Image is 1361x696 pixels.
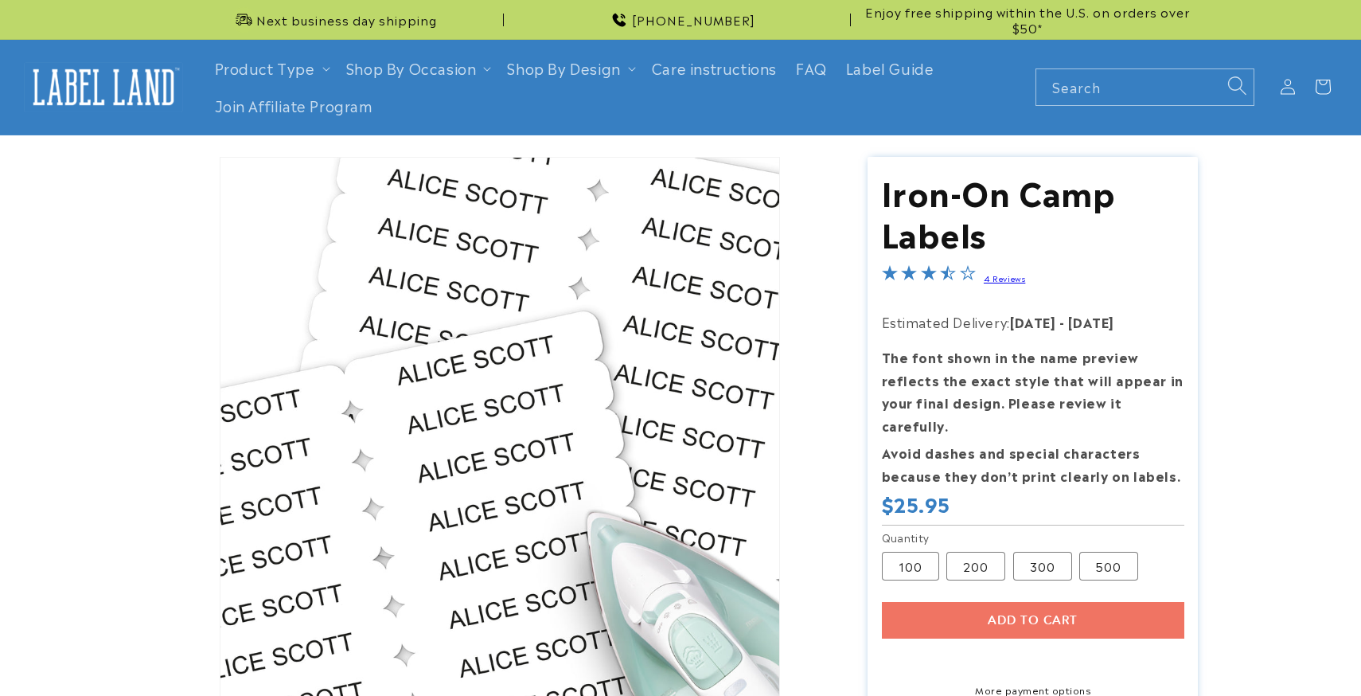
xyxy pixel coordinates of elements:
[1010,312,1056,331] strong: [DATE]
[882,491,951,516] span: $25.95
[882,530,931,545] legend: Quantity
[215,57,315,78] a: Product Type
[652,59,777,77] span: Care instructions
[205,87,383,124] a: Join Affiliate Program
[507,57,620,78] a: Shop By Design
[256,12,437,28] span: Next business day shipping
[796,59,827,77] span: FAQ
[215,96,373,115] span: Join Affiliate Program
[882,552,939,581] label: 100
[497,49,642,87] summary: Shop By Design
[205,49,337,87] summary: Product Type
[632,12,755,28] span: [PHONE_NUMBER]
[882,267,976,286] span: 3.5-star overall rating
[337,49,498,87] summary: Shop By Occasion
[642,49,786,87] a: Care instructions
[946,552,1005,581] label: 200
[24,62,183,111] img: Label Land
[836,49,944,87] a: Label Guide
[882,347,1184,435] strong: The font shown in the name preview reflects the exact style that will appear in your final design...
[1219,68,1254,104] button: Search
[18,57,189,118] a: Label Land
[882,443,1181,485] strong: Avoid dashes and special characters because they don’t print clearly on labels.
[346,59,477,77] span: Shop By Occasion
[882,170,1184,253] h1: Iron-On Camp Labels
[1059,312,1065,331] strong: -
[882,311,1184,334] p: Estimated Delivery:
[786,49,836,87] a: FAQ
[1068,312,1114,331] strong: [DATE]
[1079,552,1138,581] label: 500
[1027,621,1345,680] iframe: Gorgias Floating Chat
[1013,552,1072,581] label: 300
[984,272,1025,283] a: 4 Reviews
[857,4,1198,35] span: Enjoy free shipping within the U.S. on orders over $50*
[846,59,934,77] span: Label Guide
